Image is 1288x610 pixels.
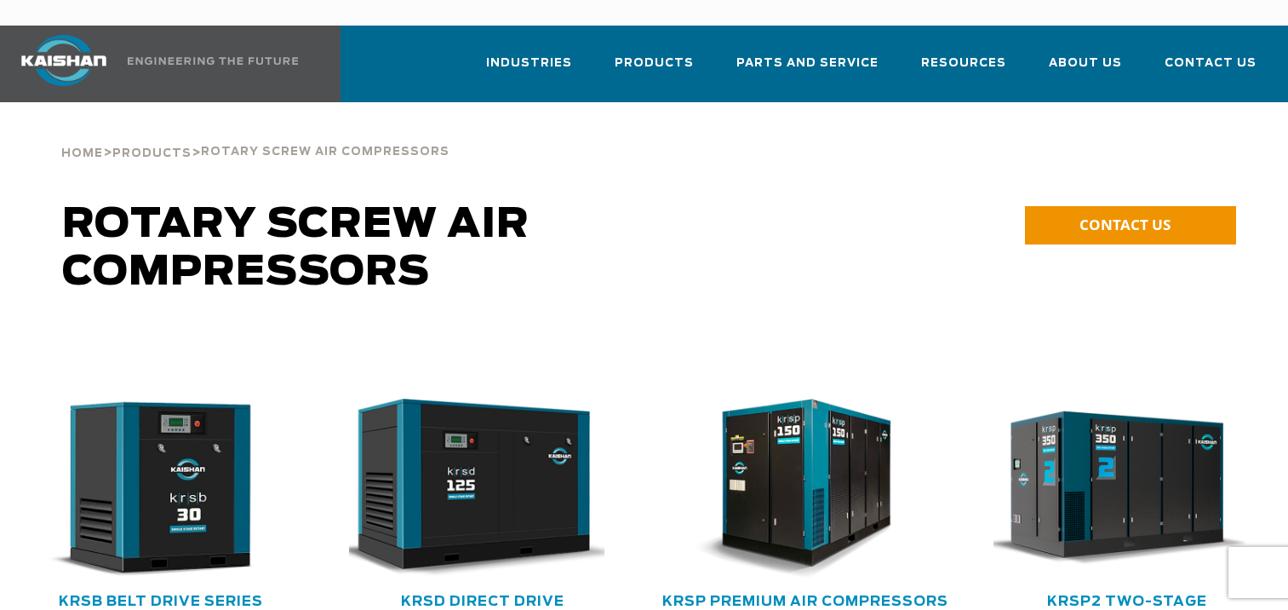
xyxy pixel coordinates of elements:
div: > > [61,102,449,167]
span: Rotary Screw Air Compressors [62,204,530,293]
a: KRSB Belt Drive Series [59,595,263,608]
img: krsp350 [981,399,1249,579]
a: Products [112,145,192,160]
a: Resources [921,41,1006,99]
a: Parts and Service [736,41,879,99]
span: CONTACT US [1079,215,1171,234]
img: Engineering the future [128,57,298,65]
div: krsb30 [27,399,295,579]
span: Home [61,148,103,159]
a: Products [615,41,694,99]
img: krsp150 [659,399,927,579]
span: Parts and Service [736,54,879,73]
a: KRSP Premium Air Compressors [662,595,948,608]
span: Products [112,148,192,159]
img: krsd125 [336,399,604,579]
div: krsp150 [672,399,939,579]
a: Home [61,145,103,160]
span: Contact Us [1165,54,1257,73]
a: About Us [1049,41,1122,99]
a: Industries [486,41,572,99]
div: krsd125 [349,399,616,579]
a: CONTACT US [1025,206,1236,245]
span: About Us [1049,54,1122,73]
span: Industries [486,54,572,73]
div: krsp350 [993,399,1261,579]
span: Rotary Screw Air Compressors [201,147,449,158]
a: Contact Us [1165,41,1257,99]
span: Resources [921,54,1006,73]
img: krsb30 [14,399,283,579]
span: Products [615,54,694,73]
